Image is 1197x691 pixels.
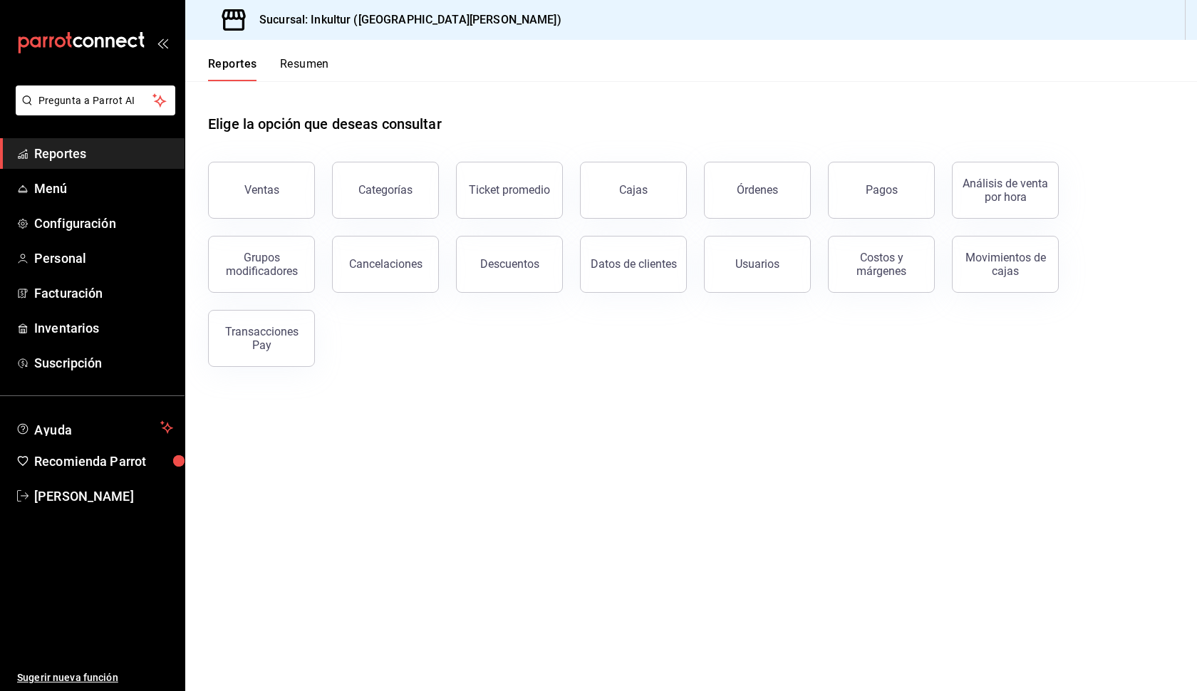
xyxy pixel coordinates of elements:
[961,177,1050,204] div: Análisis de venta por hora
[16,85,175,115] button: Pregunta a Parrot AI
[828,236,935,293] button: Costos y márgenes
[332,236,439,293] button: Cancelaciones
[469,183,550,197] div: Ticket promedio
[34,452,173,471] span: Recomienda Parrot
[34,353,173,373] span: Suscripción
[34,214,173,233] span: Configuración
[17,670,173,685] span: Sugerir nueva función
[737,183,778,197] div: Órdenes
[217,325,306,352] div: Transacciones Pay
[332,162,439,219] button: Categorías
[704,162,811,219] button: Órdenes
[34,318,173,338] span: Inventarios
[208,57,257,81] button: Reportes
[837,251,926,278] div: Costos y márgenes
[619,183,648,197] div: Cajas
[244,183,279,197] div: Ventas
[217,251,306,278] div: Grupos modificadores
[580,162,687,219] button: Cajas
[358,183,413,197] div: Categorías
[208,236,315,293] button: Grupos modificadores
[952,162,1059,219] button: Análisis de venta por hora
[34,284,173,303] span: Facturación
[580,236,687,293] button: Datos de clientes
[961,251,1050,278] div: Movimientos de cajas
[38,93,153,108] span: Pregunta a Parrot AI
[480,257,539,271] div: Descuentos
[208,162,315,219] button: Ventas
[10,103,175,118] a: Pregunta a Parrot AI
[34,179,173,198] span: Menú
[828,162,935,219] button: Pagos
[34,419,155,436] span: Ayuda
[591,257,677,271] div: Datos de clientes
[704,236,811,293] button: Usuarios
[952,236,1059,293] button: Movimientos de cajas
[735,257,779,271] div: Usuarios
[208,113,442,135] h1: Elige la opción que deseas consultar
[34,487,173,506] span: [PERSON_NAME]
[34,144,173,163] span: Reportes
[208,310,315,367] button: Transacciones Pay
[34,249,173,268] span: Personal
[248,11,561,28] h3: Sucursal: Inkultur ([GEOGRAPHIC_DATA][PERSON_NAME])
[280,57,329,81] button: Resumen
[866,183,898,197] div: Pagos
[349,257,423,271] div: Cancelaciones
[208,57,329,81] div: navigation tabs
[456,162,563,219] button: Ticket promedio
[456,236,563,293] button: Descuentos
[157,37,168,48] button: open_drawer_menu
